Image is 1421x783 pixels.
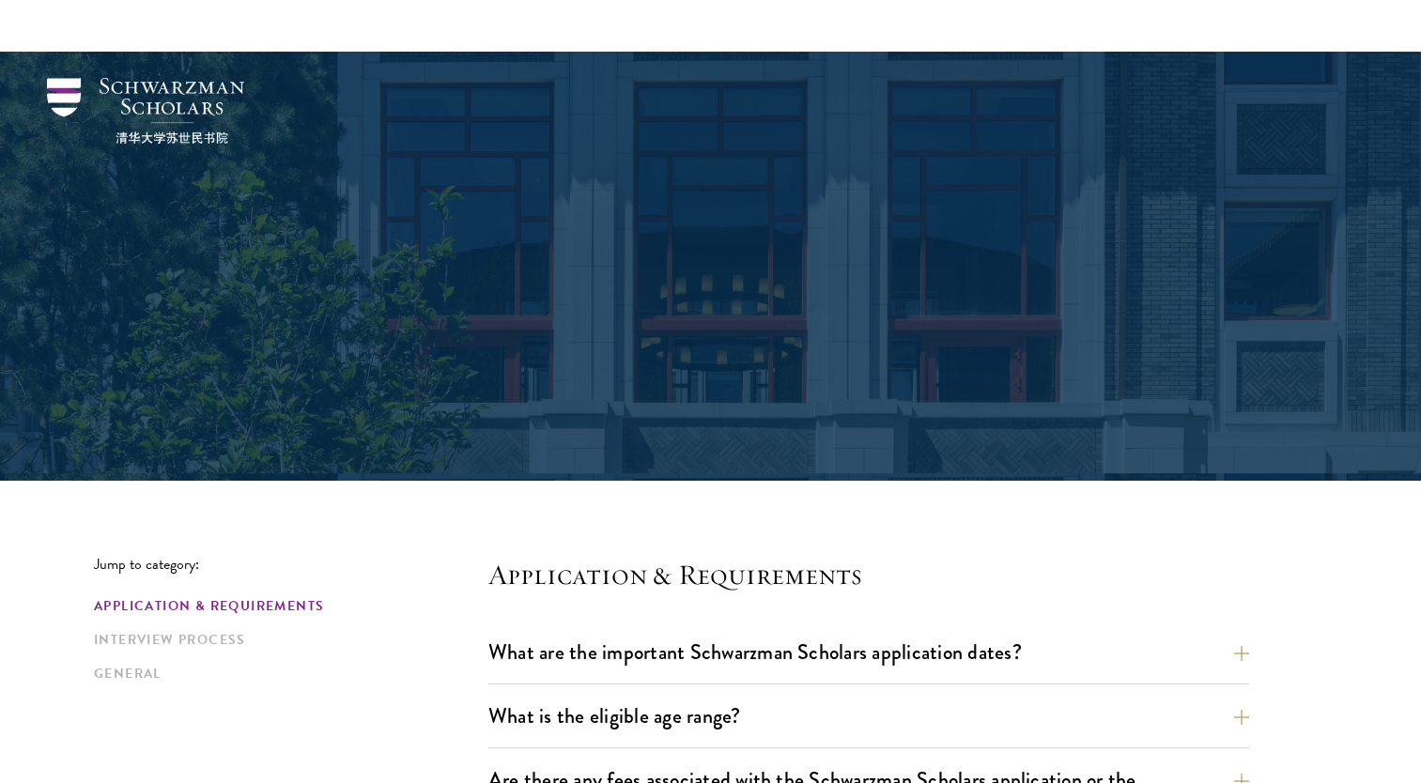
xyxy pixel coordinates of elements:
a: General [94,664,477,683]
h4: Application & Requirements [488,556,1249,593]
button: What is the eligible age range? [488,695,1249,737]
p: Jump to category: [94,556,488,573]
a: Interview Process [94,630,477,650]
img: Schwarzman Scholars [47,78,244,144]
button: What are the important Schwarzman Scholars application dates? [488,631,1249,673]
a: Application & Requirements [94,596,477,616]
